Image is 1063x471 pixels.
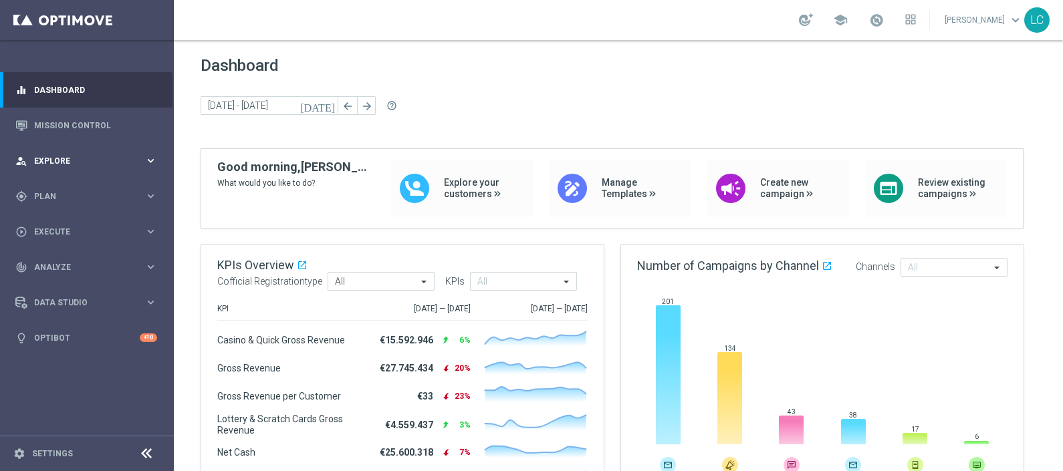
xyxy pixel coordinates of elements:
a: Mission Control [34,108,157,143]
div: LC [1024,7,1050,33]
div: Plan [15,190,144,202]
span: Execute [34,228,144,236]
i: track_changes [15,261,27,273]
a: [PERSON_NAME]keyboard_arrow_down [943,10,1024,30]
div: Mission Control [15,108,157,143]
button: lightbulb Optibot +10 [15,333,158,343]
a: Dashboard [34,72,157,108]
div: Data Studio [15,297,144,309]
i: equalizer [15,84,27,96]
i: settings [13,448,25,460]
i: keyboard_arrow_right [144,225,157,238]
button: gps_fixed Plan keyboard_arrow_right [15,191,158,202]
a: Optibot [34,320,140,355]
span: Explore [34,157,144,165]
button: Data Studio keyboard_arrow_right [15,297,158,308]
i: keyboard_arrow_right [144,190,157,202]
a: Settings [32,450,73,458]
i: play_circle_outline [15,226,27,238]
i: gps_fixed [15,190,27,202]
i: lightbulb [15,332,27,344]
i: keyboard_arrow_right [144,261,157,273]
i: person_search [15,155,27,167]
span: school [833,13,848,27]
div: Dashboard [15,72,157,108]
button: equalizer Dashboard [15,85,158,96]
button: play_circle_outline Execute keyboard_arrow_right [15,226,158,237]
i: keyboard_arrow_right [144,296,157,309]
div: Analyze [15,261,144,273]
span: Analyze [34,263,144,271]
div: Explore [15,155,144,167]
i: keyboard_arrow_right [144,154,157,167]
span: Plan [34,192,144,200]
div: Execute [15,226,144,238]
div: Optibot [15,320,157,355]
span: keyboard_arrow_down [1008,13,1023,27]
button: Mission Control [15,120,158,131]
button: track_changes Analyze keyboard_arrow_right [15,262,158,273]
div: +10 [140,333,157,342]
button: person_search Explore keyboard_arrow_right [15,156,158,166]
span: Data Studio [34,299,144,307]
